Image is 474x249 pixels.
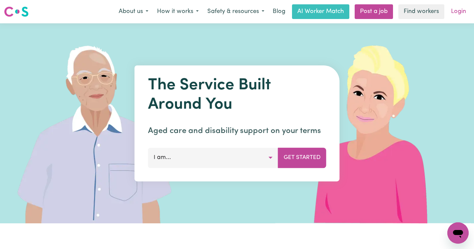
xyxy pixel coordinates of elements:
[398,4,444,19] a: Find workers
[269,4,289,19] a: Blog
[148,148,278,168] button: I am...
[4,4,29,19] a: Careseekers logo
[278,148,326,168] button: Get Started
[148,125,326,137] p: Aged care and disability support on your terms
[203,5,269,19] button: Safety & resources
[4,6,29,18] img: Careseekers logo
[447,4,470,19] a: Login
[447,222,469,244] iframe: Button to launch messaging window
[153,5,203,19] button: How it works
[355,4,393,19] a: Post a job
[114,5,153,19] button: About us
[292,4,349,19] a: AI Worker Match
[148,76,326,114] h1: The Service Built Around You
